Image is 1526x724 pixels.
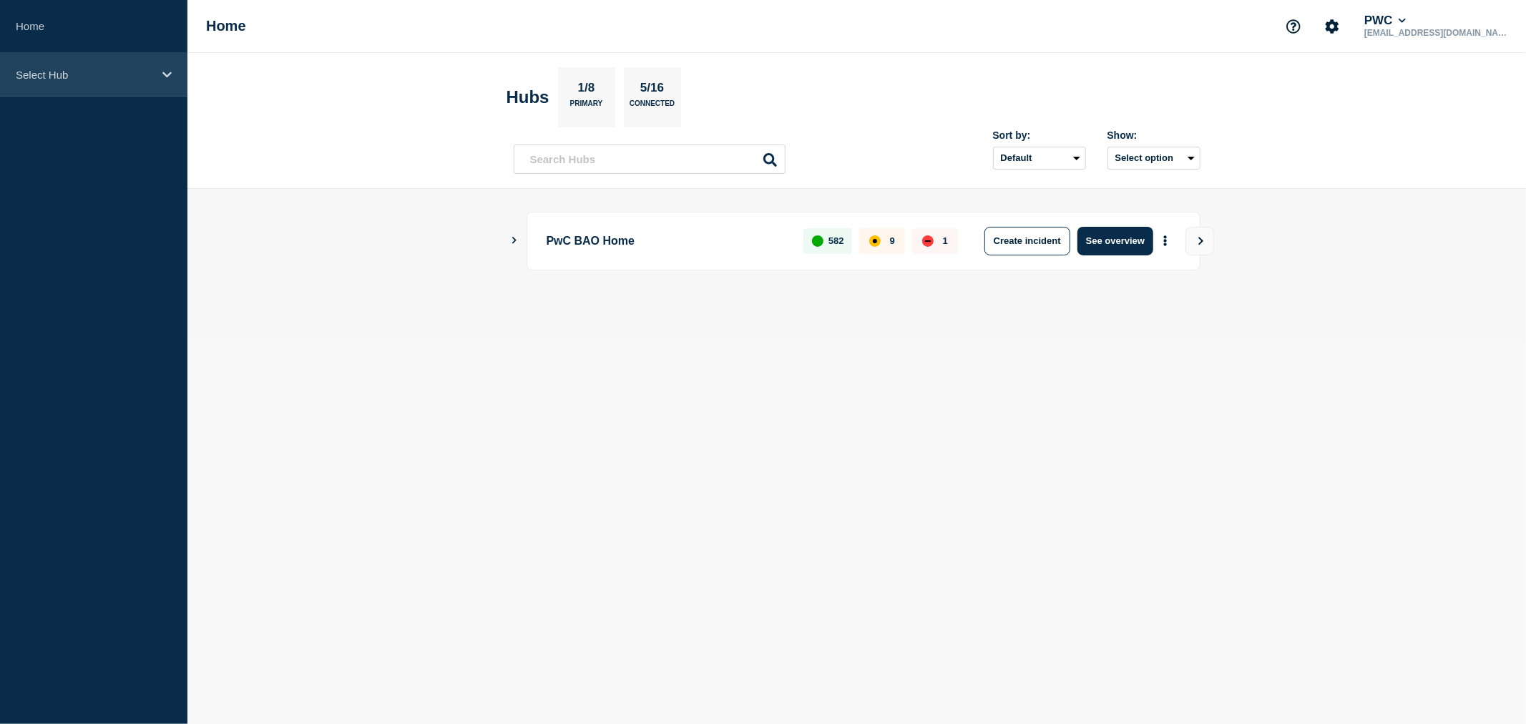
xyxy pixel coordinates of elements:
h2: Hubs [507,87,549,107]
p: 1/8 [572,81,600,99]
button: Support [1278,11,1309,41]
input: Search Hubs [514,145,786,174]
p: 1 [943,235,948,246]
div: Show: [1107,129,1200,141]
button: Show Connected Hubs [511,235,518,246]
select: Sort by [993,147,1086,170]
h1: Home [206,18,246,34]
button: View [1185,227,1214,255]
div: Sort by: [993,129,1086,141]
p: Select Hub [16,69,153,81]
button: PWC [1361,14,1409,28]
p: Primary [570,99,603,114]
p: 582 [828,235,844,246]
button: Create incident [984,227,1070,255]
p: 5/16 [635,81,669,99]
div: up [812,235,823,247]
button: Account settings [1317,11,1347,41]
div: down [922,235,934,247]
div: affected [869,235,881,247]
p: Connected [630,99,675,114]
button: See overview [1077,227,1153,255]
p: PwC BAO Home [547,227,788,255]
p: 9 [890,235,895,246]
p: [EMAIL_ADDRESS][DOMAIN_NAME] [1361,28,1510,38]
button: More actions [1156,228,1175,254]
button: Select option [1107,147,1200,170]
